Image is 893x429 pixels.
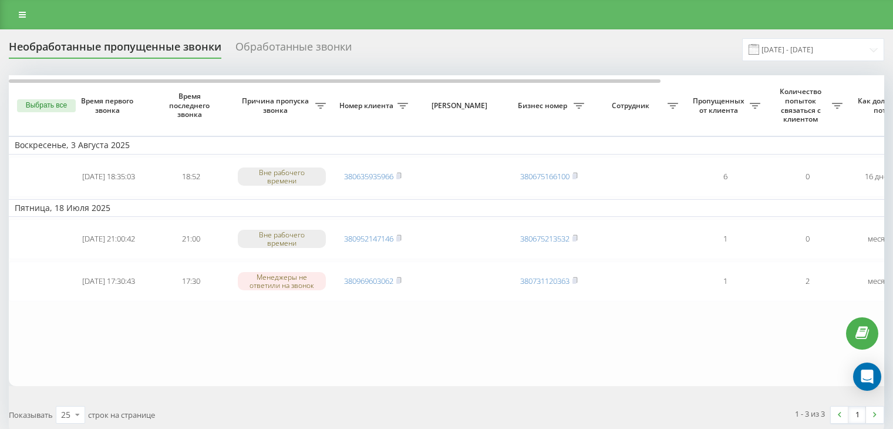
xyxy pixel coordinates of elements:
[520,233,570,244] a: 380675213532
[68,219,150,259] td: [DATE] 21:00:42
[9,410,53,420] span: Показывать
[150,157,232,197] td: 18:52
[150,262,232,301] td: 17:30
[684,219,766,259] td: 1
[235,41,352,59] div: Обработанные звонки
[772,87,832,123] span: Количество попыток связаться с клиентом
[159,92,223,119] span: Время последнего звонка
[344,233,393,244] a: 380952147146
[150,219,232,259] td: 21:00
[766,262,848,301] td: 2
[684,157,766,197] td: 6
[344,171,393,182] a: 380635935966
[514,101,574,110] span: Бизнес номер
[520,171,570,182] a: 380675166100
[766,219,848,259] td: 0
[17,99,76,112] button: Выбрать все
[77,96,140,115] span: Время первого звонка
[68,157,150,197] td: [DATE] 18:35:03
[766,157,848,197] td: 0
[596,101,668,110] span: Сотрудник
[88,410,155,420] span: строк на странице
[853,363,881,391] div: Open Intercom Messenger
[68,262,150,301] td: [DATE] 17:30:43
[338,101,397,110] span: Номер клиента
[9,41,221,59] div: Необработанные пропущенные звонки
[520,276,570,286] a: 380731120363
[795,408,825,420] div: 1 - 3 из 3
[684,262,766,301] td: 1
[61,409,70,421] div: 25
[344,276,393,286] a: 380969603062
[848,407,866,423] a: 1
[238,272,326,290] div: Менеджеры не ответили на звонок
[238,96,315,115] span: Причина пропуска звонка
[238,230,326,247] div: Вне рабочего времени
[238,167,326,185] div: Вне рабочего времени
[690,96,750,115] span: Пропущенных от клиента
[424,101,498,110] span: [PERSON_NAME]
